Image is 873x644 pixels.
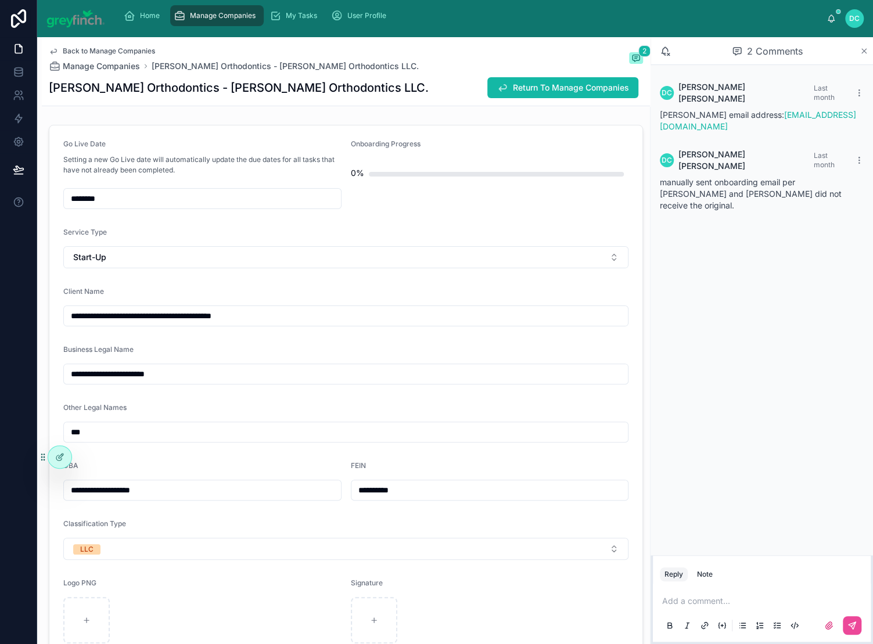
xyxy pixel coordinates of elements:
[63,139,106,148] span: Go Live Date
[63,403,127,412] span: Other Legal Names
[747,44,803,58] span: 2 Comments
[49,80,429,96] h1: [PERSON_NAME] Orthodontics - [PERSON_NAME] Orthodontics LLC.
[63,246,628,268] button: Select Button
[813,151,834,169] span: Last month
[63,538,628,560] button: Select Button
[351,161,364,185] div: 0%
[140,11,160,20] span: Home
[678,81,813,105] span: [PERSON_NAME] [PERSON_NAME]
[638,45,651,57] span: 2
[63,154,342,175] p: Setting a new Go Live date will automatically update the due dates for all tasks that have not al...
[46,9,105,28] img: App logo
[73,251,106,263] span: Start-Up
[678,149,813,172] span: [PERSON_NAME] [PERSON_NAME]
[347,11,386,20] span: User Profile
[49,46,155,56] a: Back to Manage Companies
[190,11,256,20] span: Manage Companies
[63,345,134,354] span: Business Legal Name
[662,88,672,98] span: DC
[120,5,168,26] a: Home
[266,5,325,26] a: My Tasks
[351,139,421,148] span: Onboarding Progress
[63,519,126,528] span: Classification Type
[328,5,394,26] a: User Profile
[513,82,629,93] span: Return To Manage Companies
[63,228,107,236] span: Service Type
[63,60,140,72] span: Manage Companies
[487,77,638,98] button: Return To Manage Companies
[697,570,713,579] div: Note
[152,60,419,72] a: [PERSON_NAME] Orthodontics - [PERSON_NAME] Orthodontics LLC.
[351,578,383,587] span: Signature
[849,14,860,23] span: DC
[114,3,827,28] div: scrollable content
[692,567,717,581] button: Note
[49,60,140,72] a: Manage Companies
[63,46,155,56] span: Back to Manage Companies
[63,578,96,587] span: Logo PNG
[170,5,264,26] a: Manage Companies
[80,544,94,555] div: LLC
[660,177,842,210] span: manually sent onboarding email per [PERSON_NAME] and [PERSON_NAME] did not receive the original.
[660,110,856,131] span: [PERSON_NAME] email address:
[286,11,317,20] span: My Tasks
[351,461,366,470] span: FEIN
[662,156,672,165] span: DC
[629,52,643,66] button: 2
[63,287,104,296] span: Client Name
[813,84,834,102] span: Last month
[660,567,688,581] button: Reply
